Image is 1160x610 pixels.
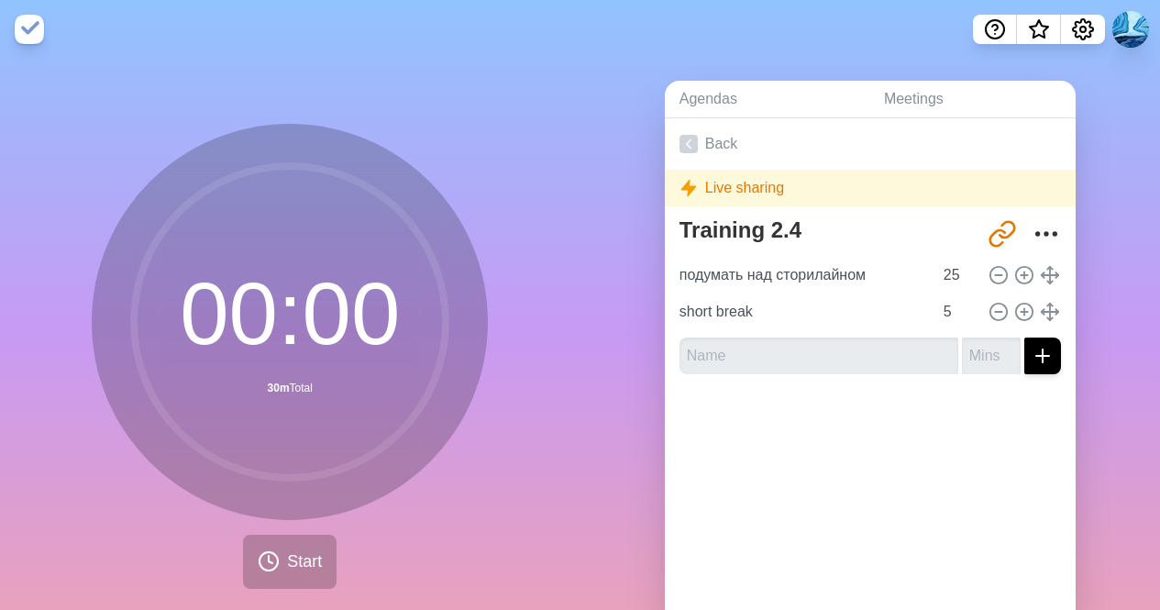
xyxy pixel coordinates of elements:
a: Back [665,118,1076,170]
input: Name [672,257,933,294]
img: timeblocks logo [15,15,44,44]
input: Mins [936,257,980,294]
input: Name [679,338,958,374]
input: Mins [962,338,1021,374]
button: Help [973,15,1017,44]
a: Agendas [665,81,869,118]
button: Settings [1061,15,1105,44]
input: Name [672,294,933,330]
button: More [1028,216,1065,252]
button: Start [243,535,337,589]
button: Share link [984,216,1021,252]
a: Meetings [869,81,1076,118]
button: What’s new [1017,15,1061,44]
div: Live sharing [665,170,1076,206]
input: Mins [936,294,980,330]
span: Start [287,549,322,574]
